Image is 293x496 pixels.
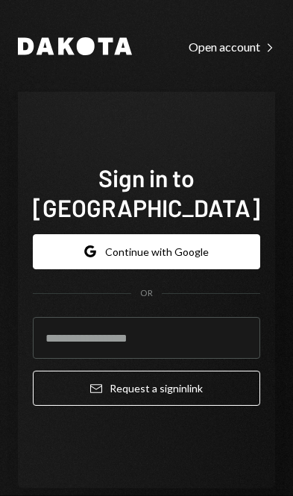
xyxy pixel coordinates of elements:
a: Open account [189,38,275,54]
button: Request a signinlink [33,371,260,406]
div: Open account [189,40,275,54]
h1: Sign in to [GEOGRAPHIC_DATA] [33,163,260,222]
div: OR [140,287,153,300]
button: Continue with Google [33,234,260,269]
